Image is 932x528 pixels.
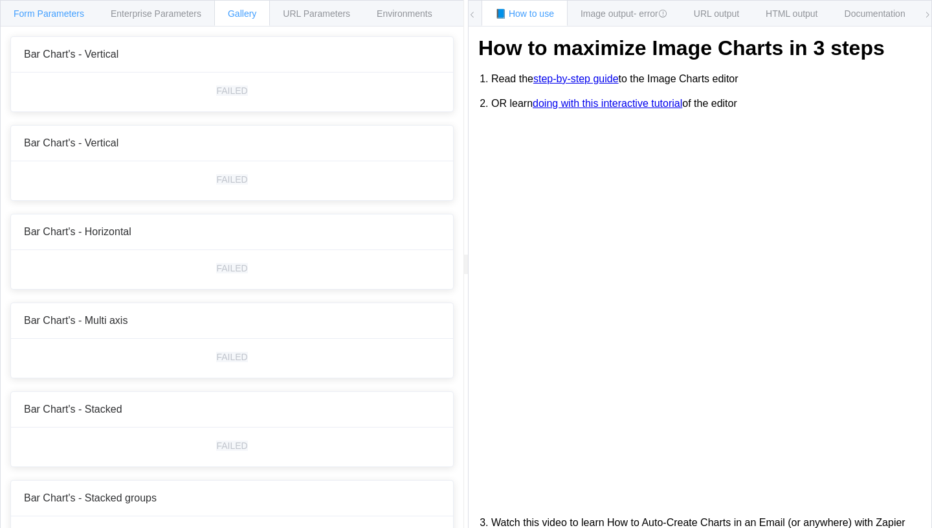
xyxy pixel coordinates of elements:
[228,8,256,19] span: Gallery
[491,91,922,116] li: OR learn of the editor
[14,8,84,19] span: Form Parameters
[216,174,247,185] div: FAILED
[495,8,554,19] span: 📘 How to use
[581,8,667,19] span: Image output
[216,441,247,451] div: FAILED
[24,315,128,326] span: Bar Chart's - Multi axis
[24,137,118,148] span: Bar Chart's - Vertical
[24,226,131,237] span: Bar Chart's - Horizontal
[111,8,201,19] span: Enterprise Parameters
[491,67,922,91] li: Read the to the Image Charts editor
[377,8,432,19] span: Environments
[24,404,122,415] span: Bar Chart's - Stacked
[533,73,619,85] a: step-by-step guide
[766,8,817,19] span: HTML output
[24,492,157,503] span: Bar Chart's - Stacked groups
[216,352,247,362] div: FAILED
[216,263,247,273] div: FAILED
[24,49,118,60] span: Bar Chart's - Vertical
[694,8,739,19] span: URL output
[533,98,682,109] a: doing with this interactive tutorial
[283,8,350,19] span: URL Parameters
[478,36,922,60] h1: How to maximize Image Charts in 3 steps
[634,8,667,19] span: - error
[845,8,905,19] span: Documentation
[216,86,247,96] div: FAILED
